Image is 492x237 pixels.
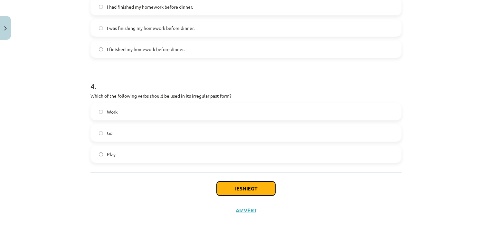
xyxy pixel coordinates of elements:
[234,207,258,214] button: Aizvērt
[99,110,103,114] input: Work
[107,25,194,31] span: I was finishing my homework before dinner.
[107,130,112,136] span: Go
[99,47,103,51] input: I finished my homework before dinner.
[90,71,402,91] h1: 4 .
[99,26,103,30] input: I was finishing my homework before dinner.
[107,151,116,158] span: Play
[99,131,103,135] input: Go
[4,26,7,31] img: icon-close-lesson-0947bae3869378f0d4975bcd49f059093ad1ed9edebbc8119c70593378902aed.svg
[99,152,103,156] input: Play
[107,46,184,53] span: I finished my homework before dinner.
[107,109,118,115] span: Work
[99,5,103,9] input: I had finished my homework before dinner.
[107,4,193,10] span: I had finished my homework before dinner.
[217,181,275,196] button: Iesniegt
[90,92,402,99] p: Which of the following verbs should be used in its irregular past form?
